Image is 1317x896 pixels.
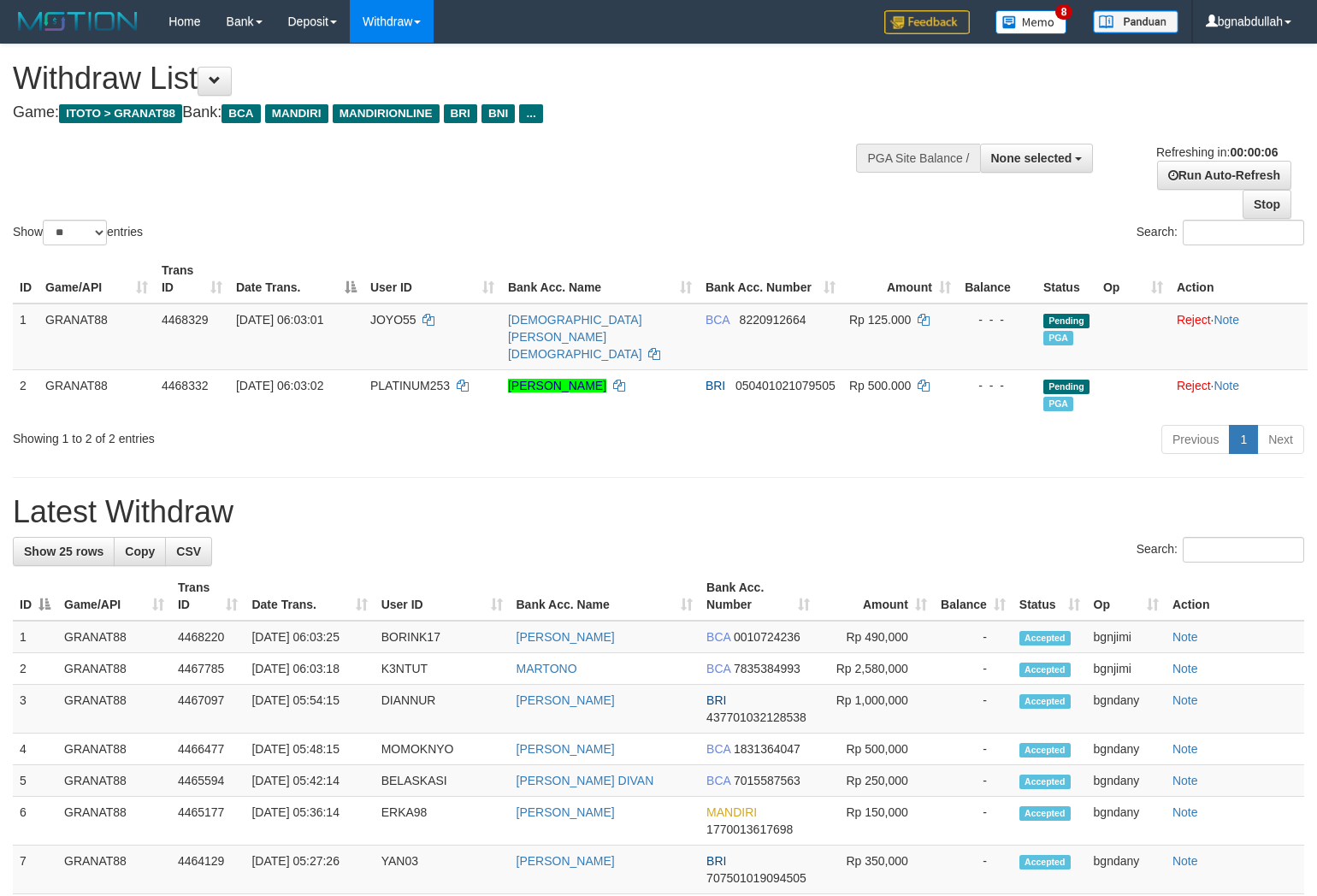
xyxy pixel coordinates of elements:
a: Next [1257,425,1304,454]
a: Stop [1243,190,1291,219]
span: BCA [706,662,730,675]
td: bgnjimi [1087,653,1166,685]
td: bgnjimi [1087,621,1166,653]
span: Copy 1831364047 to clipboard [734,742,800,756]
span: MANDIRI [265,104,328,123]
td: 4465594 [171,765,245,797]
span: Pending [1043,314,1090,328]
td: 3 [13,685,57,734]
input: Search: [1183,220,1304,245]
th: Trans ID: activate to sort column ascending [171,572,245,621]
td: bgndany [1087,685,1166,734]
th: ID: activate to sort column descending [13,572,57,621]
td: [DATE] 05:42:14 [245,765,374,797]
span: Accepted [1019,855,1071,869]
td: 5 [13,765,57,797]
span: Refreshing in: [1156,145,1278,159]
span: Copy [125,545,155,558]
span: Pending [1043,380,1090,394]
td: 4 [13,734,57,765]
a: 1 [1229,425,1258,454]
span: Accepted [1019,694,1071,709]
select: Showentries [43,220,107,245]
img: Button%20Memo.svg [995,10,1067,34]
td: Rp 490,000 [817,621,934,653]
a: [PERSON_NAME] [517,742,615,756]
td: GRANAT88 [57,797,171,846]
td: 1 [13,304,38,370]
span: Copy 050401021079505 to clipboard [735,379,836,392]
td: 4468220 [171,621,245,653]
span: [DATE] 06:03:02 [236,379,323,392]
label: Search: [1137,220,1304,245]
span: Copy 7835384993 to clipboard [734,662,800,675]
td: Rp 250,000 [817,765,934,797]
span: Copy 7015587563 to clipboard [734,774,800,787]
th: ID [13,255,38,304]
a: Note [1172,805,1198,819]
label: Show entries [13,220,143,245]
a: Note [1172,630,1198,644]
span: Rp 125.000 [849,313,911,327]
span: BCA [706,742,730,756]
span: MANDIRI [706,805,757,819]
span: Accepted [1019,806,1071,821]
td: bgndany [1087,734,1166,765]
h4: Game: Bank: [13,104,861,121]
span: BNI [481,104,515,123]
h1: Withdraw List [13,62,861,96]
span: BRI [706,854,726,868]
td: ERKA98 [375,797,510,846]
th: Bank Acc. Name: activate to sort column ascending [510,572,700,621]
div: - - - [965,311,1030,328]
td: GRANAT88 [57,765,171,797]
td: - [934,621,1013,653]
a: Note [1214,379,1239,392]
td: 4465177 [171,797,245,846]
span: Show 25 rows [24,545,103,558]
a: Reject [1177,379,1211,392]
span: Copy 8220912664 to clipboard [740,313,806,327]
span: BRI [444,104,477,123]
a: Note [1214,313,1239,327]
span: BCA [221,104,260,123]
span: Accepted [1019,631,1071,645]
td: [DATE] 05:54:15 [245,685,374,734]
span: Accepted [1019,743,1071,757]
span: MANDIRIONLINE [333,104,440,123]
a: Note [1172,662,1198,675]
span: BRI [706,693,726,707]
td: - [934,734,1013,765]
td: [DATE] 05:36:14 [245,797,374,846]
input: Search: [1183,537,1304,563]
span: BCA [706,630,730,644]
label: Search: [1137,537,1304,563]
a: [PERSON_NAME] [517,854,615,868]
td: bgndany [1087,846,1166,894]
img: MOTION_logo.png [13,9,143,34]
td: Rp 150,000 [817,797,934,846]
a: [PERSON_NAME] DIVAN [517,774,654,787]
td: GRANAT88 [38,369,155,418]
th: Op: activate to sort column ascending [1096,255,1170,304]
td: - [934,846,1013,894]
span: BCA [706,313,729,327]
td: BELASKASI [375,765,510,797]
td: - [934,653,1013,685]
td: GRANAT88 [57,621,171,653]
th: Date Trans.: activate to sort column ascending [245,572,374,621]
td: 4464129 [171,846,245,894]
td: 2 [13,369,38,418]
th: Status: activate to sort column ascending [1013,572,1087,621]
td: Rp 350,000 [817,846,934,894]
img: panduan.png [1093,10,1178,33]
a: Copy [114,537,166,566]
td: GRANAT88 [57,734,171,765]
td: - [934,797,1013,846]
th: Balance [958,255,1036,304]
strong: 00:00:06 [1230,145,1278,159]
a: [PERSON_NAME] [517,693,615,707]
td: [DATE] 05:27:26 [245,846,374,894]
span: BCA [706,774,730,787]
td: · [1170,369,1308,418]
